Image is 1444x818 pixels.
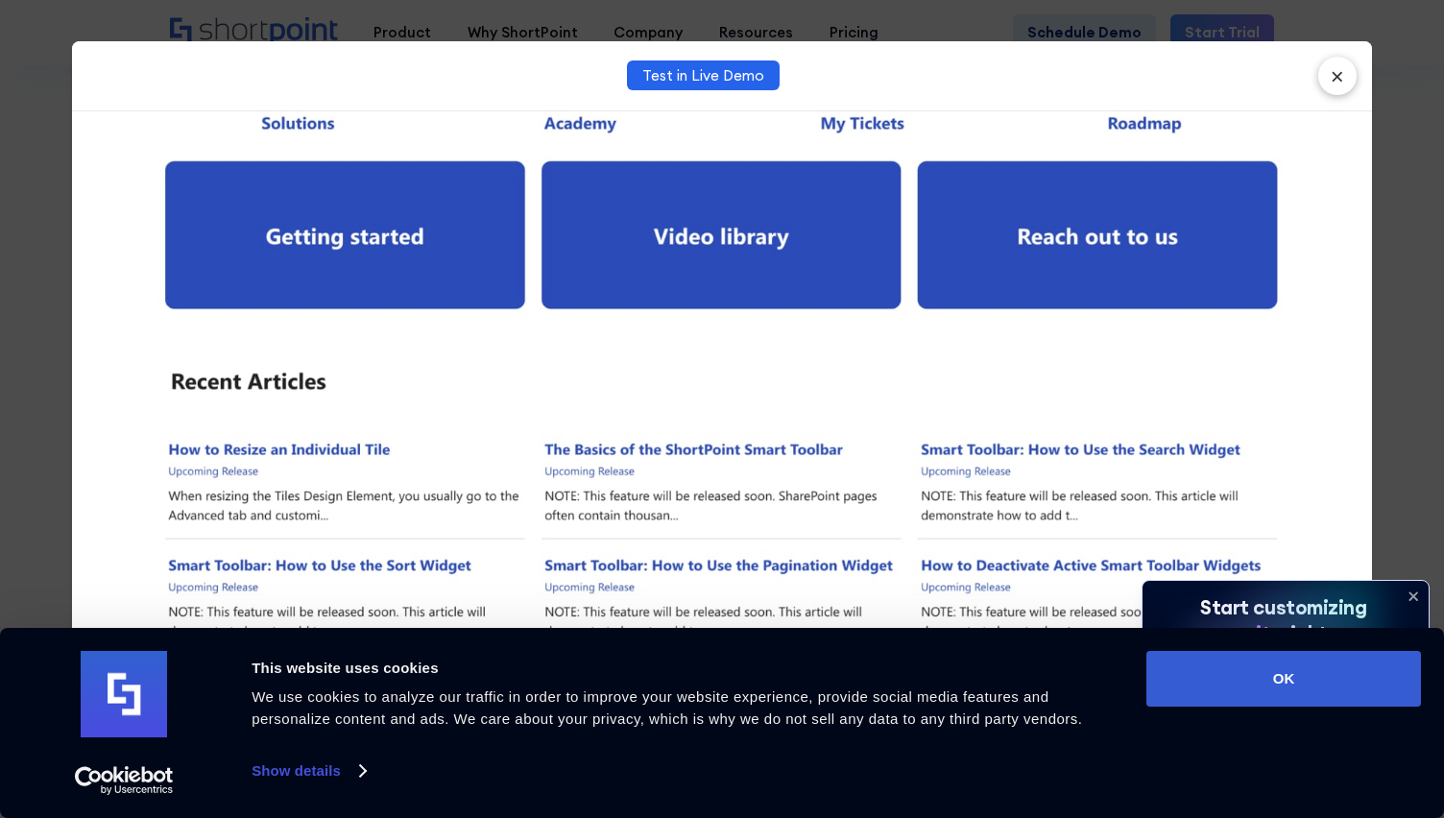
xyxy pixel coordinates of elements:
[252,657,1124,680] div: This website uses cookies
[1318,57,1357,95] button: ×
[81,651,167,737] img: logo
[40,766,208,795] a: Usercentrics Cookiebot - opens in a new window
[1146,651,1421,707] button: OK
[252,688,1082,727] span: We use cookies to analyze our traffic in order to improve your website experience, provide social...
[252,757,365,785] a: Show details
[627,60,780,90] a: Test in Live Demo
